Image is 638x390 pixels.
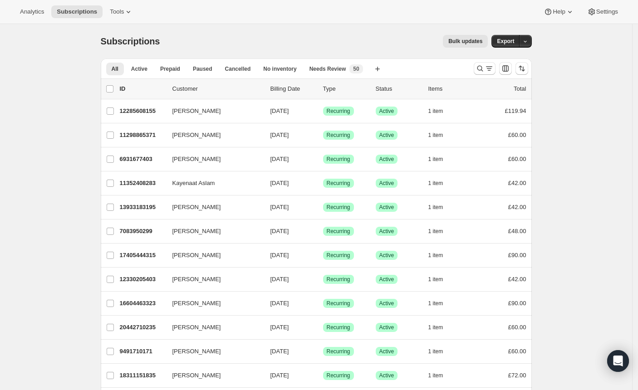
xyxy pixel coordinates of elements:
[370,63,385,75] button: Create new view
[120,227,165,236] p: 7083950299
[379,348,394,355] span: Active
[270,180,289,186] span: [DATE]
[428,132,443,139] span: 1 item
[172,107,221,116] span: [PERSON_NAME]
[120,273,526,286] div: 12330205403[PERSON_NAME][DATE]SuccessRecurringSuccessActive1 item£42.00
[270,276,289,283] span: [DATE]
[508,300,526,307] span: £90.00
[167,248,258,263] button: [PERSON_NAME]
[172,131,221,140] span: [PERSON_NAME]
[508,204,526,210] span: £42.00
[167,368,258,383] button: [PERSON_NAME]
[270,228,289,234] span: [DATE]
[172,155,221,164] span: [PERSON_NAME]
[327,107,350,115] span: Recurring
[120,321,526,334] div: 20442710235[PERSON_NAME][DATE]SuccessRecurringSuccessActive1 item£60.00
[428,180,443,187] span: 1 item
[167,128,258,142] button: [PERSON_NAME]
[101,36,160,46] span: Subscriptions
[120,155,165,164] p: 6931677403
[379,300,394,307] span: Active
[172,203,221,212] span: [PERSON_NAME]
[499,62,512,75] button: Customize table column order and visibility
[193,65,212,73] span: Paused
[120,179,165,188] p: 11352408283
[270,348,289,355] span: [DATE]
[327,276,350,283] span: Recurring
[448,38,482,45] span: Bulk updates
[538,5,579,18] button: Help
[110,8,124,15] span: Tools
[428,249,453,262] button: 1 item
[327,156,350,163] span: Recurring
[428,276,443,283] span: 1 item
[508,132,526,138] span: £60.00
[327,228,350,235] span: Recurring
[120,129,526,141] div: 11298865371[PERSON_NAME][DATE]SuccessRecurringSuccessActive1 item£60.00
[508,276,526,283] span: £42.00
[172,179,215,188] span: Kayenaat Aslam
[167,320,258,335] button: [PERSON_NAME]
[131,65,147,73] span: Active
[172,347,221,356] span: [PERSON_NAME]
[327,324,350,331] span: Recurring
[497,38,514,45] span: Export
[428,252,443,259] span: 1 item
[51,5,103,18] button: Subscriptions
[225,65,251,73] span: Cancelled
[379,132,394,139] span: Active
[120,84,165,93] p: ID
[379,372,394,379] span: Active
[327,204,350,211] span: Recurring
[270,300,289,307] span: [DATE]
[428,107,443,115] span: 1 item
[120,201,526,214] div: 13933183195[PERSON_NAME][DATE]SuccessRecurringSuccessActive1 item£42.00
[120,347,165,356] p: 9491710171
[508,348,526,355] span: £60.00
[508,228,526,234] span: £48.00
[508,372,526,379] span: £72.00
[443,35,488,48] button: Bulk updates
[120,275,165,284] p: 12330205403
[167,224,258,239] button: [PERSON_NAME]
[15,5,49,18] button: Analytics
[172,227,221,236] span: [PERSON_NAME]
[270,324,289,331] span: [DATE]
[379,324,394,331] span: Active
[327,132,350,139] span: Recurring
[120,371,165,380] p: 18311151835
[428,300,443,307] span: 1 item
[120,345,526,358] div: 9491710171[PERSON_NAME][DATE]SuccessRecurringSuccessActive1 item£60.00
[353,65,359,73] span: 50
[379,252,394,259] span: Active
[428,156,443,163] span: 1 item
[270,107,289,114] span: [DATE]
[167,200,258,214] button: [PERSON_NAME]
[120,105,526,117] div: 12285608155[PERSON_NAME][DATE]SuccessRecurringSuccessActive1 item£119.94
[428,345,453,358] button: 1 item
[120,369,526,382] div: 18311151835[PERSON_NAME][DATE]SuccessRecurringSuccessActive1 item£72.00
[428,372,443,379] span: 1 item
[508,252,526,258] span: £90.00
[379,204,394,211] span: Active
[120,131,165,140] p: 11298865371
[323,84,368,93] div: Type
[508,180,526,186] span: £42.00
[582,5,623,18] button: Settings
[20,8,44,15] span: Analytics
[428,204,443,211] span: 1 item
[167,176,258,190] button: Kayenaat Aslam
[379,107,394,115] span: Active
[327,300,350,307] span: Recurring
[160,65,180,73] span: Prepaid
[167,272,258,287] button: [PERSON_NAME]
[428,105,453,117] button: 1 item
[514,84,526,93] p: Total
[167,344,258,359] button: [PERSON_NAME]
[120,249,526,262] div: 17405444315[PERSON_NAME][DATE]SuccessRecurringSuccessActive1 item£90.00
[474,62,496,75] button: Search and filter results
[120,297,526,310] div: 16604463323[PERSON_NAME][DATE]SuccessRecurringSuccessActive1 item£90.00
[120,225,526,238] div: 7083950299[PERSON_NAME][DATE]SuccessRecurringSuccessActive1 item£48.00
[327,180,350,187] span: Recurring
[596,8,618,15] span: Settings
